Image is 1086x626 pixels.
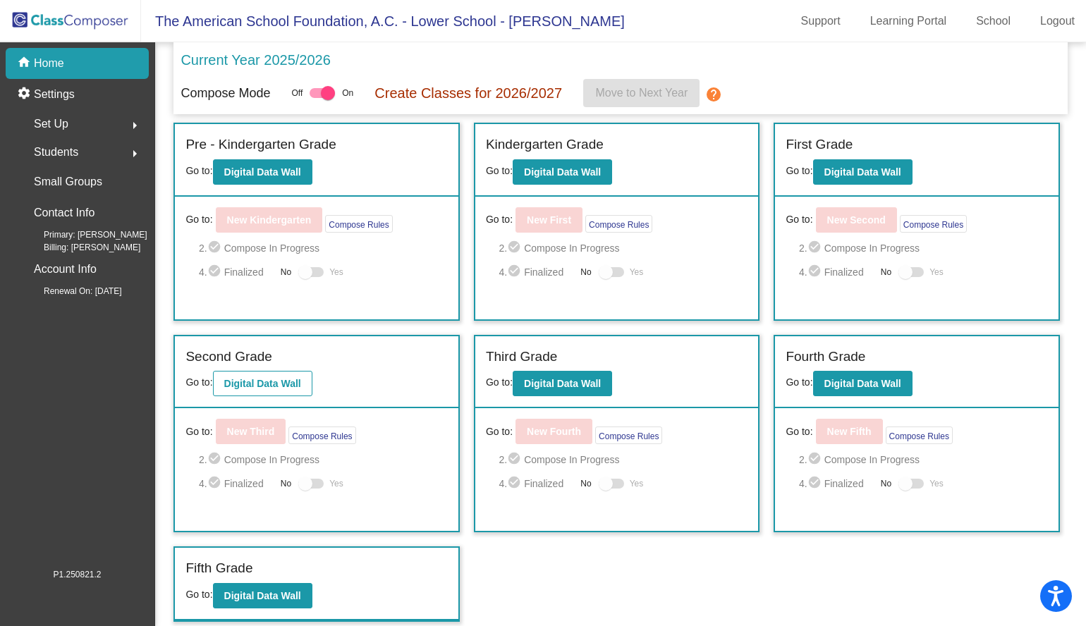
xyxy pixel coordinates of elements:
[807,451,824,468] mat-icon: check_circle
[213,371,312,396] button: Digital Data Wall
[827,426,872,437] b: New Fifth
[786,347,865,367] label: Fourth Grade
[799,475,874,492] span: 4. Finalized
[881,266,891,278] span: No
[524,378,601,389] b: Digital Data Wall
[786,165,812,176] span: Go to:
[486,165,513,176] span: Go to:
[1029,10,1086,32] a: Logout
[199,264,274,281] span: 4. Finalized
[181,49,330,70] p: Current Year 2025/2026
[199,451,448,468] span: 2. Compose In Progress
[595,87,688,99] span: Move to Next Year
[213,159,312,185] button: Digital Data Wall
[507,240,524,257] mat-icon: check_circle
[185,212,212,227] span: Go to:
[21,228,147,241] span: Primary: [PERSON_NAME]
[886,426,953,444] button: Compose Rules
[374,82,562,104] p: Create Classes for 2026/2027
[34,203,94,223] p: Contact Info
[813,159,913,185] button: Digital Data Wall
[329,475,343,492] span: Yes
[281,266,291,278] span: No
[486,347,557,367] label: Third Grade
[859,10,958,32] a: Learning Portal
[786,424,812,439] span: Go to:
[786,135,853,155] label: First Grade
[17,55,34,72] mat-icon: home
[288,426,355,444] button: Compose Rules
[580,477,591,490] span: No
[900,215,967,233] button: Compose Rules
[34,114,68,134] span: Set Up
[881,477,891,490] span: No
[141,10,625,32] span: The American School Foundation, A.C. - Lower School - [PERSON_NAME]
[507,451,524,468] mat-icon: check_circle
[224,378,301,389] b: Digital Data Wall
[507,475,524,492] mat-icon: check_circle
[965,10,1022,32] a: School
[824,378,901,389] b: Digital Data Wall
[807,264,824,281] mat-icon: check_circle
[199,240,448,257] span: 2. Compose In Progress
[216,207,323,233] button: New Kindergarten
[342,87,353,99] span: On
[486,212,513,227] span: Go to:
[816,207,897,233] button: New Second
[527,426,581,437] b: New Fourth
[513,159,612,185] button: Digital Data Wall
[786,376,812,388] span: Go to:
[216,419,286,444] button: New Third
[580,266,591,278] span: No
[34,86,75,103] p: Settings
[513,371,612,396] button: Digital Data Wall
[799,451,1048,468] span: 2. Compose In Progress
[325,215,392,233] button: Compose Rules
[224,166,301,178] b: Digital Data Wall
[17,86,34,103] mat-icon: settings
[630,264,644,281] span: Yes
[207,240,224,257] mat-icon: check_circle
[705,86,722,103] mat-icon: help
[824,166,901,178] b: Digital Data Wall
[185,424,212,439] span: Go to:
[34,142,78,162] span: Students
[227,214,312,226] b: New Kindergarten
[499,451,748,468] span: 2. Compose In Progress
[21,241,140,254] span: Billing: [PERSON_NAME]
[207,475,224,492] mat-icon: check_circle
[799,240,1048,257] span: 2. Compose In Progress
[185,347,272,367] label: Second Grade
[515,207,582,233] button: New First
[227,426,275,437] b: New Third
[799,264,874,281] span: 4. Finalized
[185,165,212,176] span: Go to:
[207,451,224,468] mat-icon: check_circle
[207,264,224,281] mat-icon: check_circle
[524,166,601,178] b: Digital Data Wall
[329,264,343,281] span: Yes
[807,240,824,257] mat-icon: check_circle
[281,477,291,490] span: No
[929,264,944,281] span: Yes
[185,589,212,600] span: Go to:
[181,84,270,103] p: Compose Mode
[34,55,64,72] p: Home
[827,214,886,226] b: New Second
[486,424,513,439] span: Go to:
[585,215,652,233] button: Compose Rules
[224,590,301,601] b: Digital Data Wall
[583,79,700,107] button: Move to Next Year
[213,583,312,608] button: Digital Data Wall
[185,376,212,388] span: Go to:
[185,135,336,155] label: Pre - Kindergarten Grade
[499,240,748,257] span: 2. Compose In Progress
[595,426,662,444] button: Compose Rules
[813,371,913,396] button: Digital Data Wall
[199,475,274,492] span: 4. Finalized
[185,558,252,579] label: Fifth Grade
[499,264,573,281] span: 4. Finalized
[790,10,852,32] a: Support
[126,145,143,162] mat-icon: arrow_right
[126,117,143,134] mat-icon: arrow_right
